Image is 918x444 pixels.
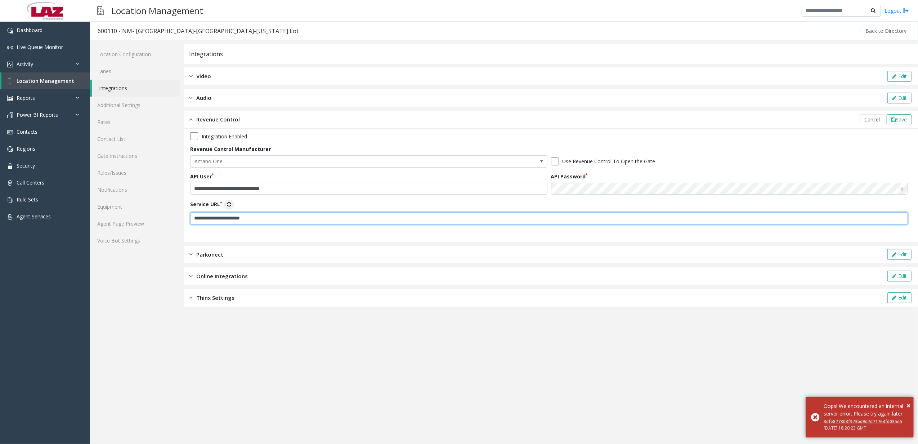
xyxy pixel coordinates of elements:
img: 'icon' [7,62,13,67]
button: Save [887,114,912,125]
img: 'icon' [7,180,13,186]
button: Edit [887,71,912,82]
div: 600110 - NM- [GEOGRAPHIC_DATA]-[GEOGRAPHIC_DATA]-[US_STATE] Lot [98,26,299,36]
span: Cancel [864,116,880,123]
a: Notifications [90,181,180,198]
span: Regions [17,145,35,152]
a: Additional Settings [90,97,180,114]
img: 'icon' [7,45,13,50]
img: closed [189,94,193,102]
span: Audio [196,94,211,102]
span: Activity [17,61,33,67]
a: Rates [90,114,180,130]
img: pageIcon [97,2,104,19]
button: Edit [887,271,912,281]
button: Close [906,400,910,411]
a: Equipment [90,198,180,215]
img: closed [189,72,193,80]
span: Parkonect [196,250,223,259]
img: closed [189,250,193,259]
span: Power BI Reports [17,111,58,118]
img: 'icon' [7,146,13,152]
a: Voice Bot Settings [90,232,180,249]
label: Integration Enabled [202,133,247,140]
span: Thinx Settings [196,294,234,302]
label: API Password [551,173,588,180]
a: Rules/Issues [90,164,180,181]
span: Rule Sets [17,196,38,203]
img: closed [189,294,193,302]
a: Gate Instructions [90,147,180,164]
a: Location Management [1,72,90,89]
a: 3dfe877303f373bd9d7d71764fd035d5 [824,418,902,425]
div: Oops! We encountered an internal server error. Please try again later. [824,402,908,417]
img: closed [189,272,193,280]
img: 'icon' [7,197,13,203]
span: Dashboard [17,27,42,34]
span: Video [196,72,211,80]
span: Security [17,162,35,169]
label: API User [190,173,214,180]
span: Save [896,116,907,123]
a: Agent Page Preview [90,215,180,232]
img: 'icon' [7,96,13,101]
span: Location Management [17,77,74,84]
div: Integrations [189,49,223,59]
button: Back to Directory [861,26,911,36]
a: Logout [885,7,909,14]
img: 'icon' [7,129,13,135]
button: Cancel [860,114,885,125]
button: Edit [887,292,912,303]
span: × [906,400,910,410]
img: 'icon' [7,79,13,84]
button: Edit [887,249,912,260]
img: 'icon' [7,112,13,118]
a: Location Configuration [90,46,180,63]
span: Amano One [191,156,476,167]
a: Contact List [90,130,180,147]
label: Service URL [190,200,234,210]
a: Integrations [92,80,180,97]
button: Service URL [224,200,234,210]
span: Reports [17,94,35,101]
span: Contacts [17,128,37,135]
label: Revenue Control Manufacturer [190,145,271,153]
label: Use Revenue Control To Open the Gate [563,157,655,165]
img: opened [189,115,193,124]
span: Revenue Control [196,115,240,124]
span: Online Integrations [196,272,248,280]
span: Call Centers [17,179,44,186]
span: Agent Services [17,213,51,220]
button: Edit [887,93,912,103]
img: 'icon' [7,163,13,169]
img: 'icon' [7,28,13,34]
img: 'icon' [7,214,13,220]
span: Live Queue Monitor [17,44,63,50]
a: Lanes [90,63,180,80]
h3: Location Management [108,2,207,19]
div: [DATE] 18:20:23 GMT [824,425,908,431]
img: logout [903,7,909,14]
